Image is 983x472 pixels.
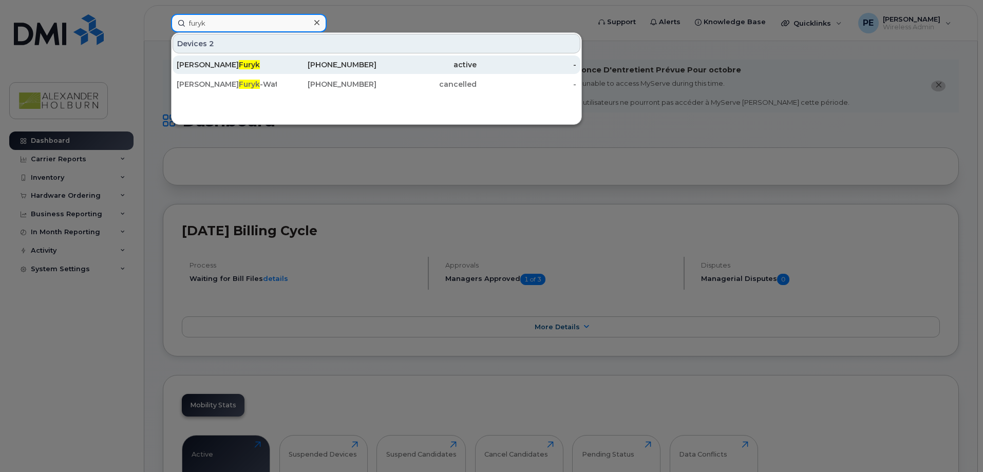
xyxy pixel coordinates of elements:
[376,60,477,70] div: active
[173,75,580,93] a: [PERSON_NAME]Furyk-Watch[PHONE_NUMBER]cancelled-
[477,79,577,89] div: -
[277,79,377,89] div: [PHONE_NUMBER]
[477,60,577,70] div: -
[239,80,260,89] span: Furyk
[177,60,277,70] div: [PERSON_NAME]
[209,39,214,49] span: 2
[173,34,580,53] div: Devices
[277,60,377,70] div: [PHONE_NUMBER]
[177,79,277,89] div: [PERSON_NAME] -Watch
[239,60,260,69] span: Furyk
[173,55,580,74] a: [PERSON_NAME]Furyk[PHONE_NUMBER]active-
[376,79,477,89] div: cancelled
